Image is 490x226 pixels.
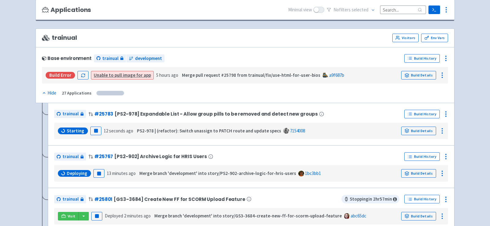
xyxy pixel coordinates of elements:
[401,127,436,135] a: Build Details
[107,170,136,176] time: 13 minutes ago
[42,34,77,41] span: trainual
[42,6,91,13] h3: Applications
[62,153,79,160] span: trainual
[46,72,75,79] div: Build Error
[67,170,87,176] span: Deploying
[62,90,92,97] div: 27 Applications
[126,54,164,63] a: development
[428,6,440,14] a: Terminal
[137,128,281,134] strong: PS2-978 | (refactor): Switch unassign to PATCH route and update specs
[404,195,440,203] a: Build History
[54,153,86,161] a: trainual
[135,55,162,62] span: development
[94,111,113,117] a: #25783
[93,169,104,178] button: Pause
[94,72,151,78] a: Unable to pull image for app
[329,72,344,78] a: a9f687b
[68,214,76,219] span: Visit
[392,34,419,42] a: Visitors
[156,72,178,78] time: 5 hours ago
[42,90,56,97] div: Hide
[62,110,79,117] span: trainual
[90,127,101,135] button: Pause
[114,197,245,202] span: [GS3-3684] Create New FF for SCORM Upload Feature
[305,170,321,176] a: 1bc3bb1
[352,7,368,13] span: selected
[154,213,342,219] strong: Merge branch 'development' into story/GS3-3684-create-new-ff-for-scorm-upload-feature
[351,213,366,219] a: abc65dc
[341,195,399,203] span: Stopping in 2 hr 57 min
[421,34,448,42] a: Env Vars
[54,195,86,203] a: trainual
[42,56,92,61] div: Base environment
[94,196,112,202] a: #25801
[42,90,57,97] button: Hide
[58,212,79,220] a: Visit
[401,169,436,178] a: Build Details
[404,54,440,63] a: Build History
[114,154,207,159] span: [PS2-902] Archive Logic for HRIS Users
[401,212,436,220] a: Build Details
[290,128,305,134] a: 7154008
[94,153,113,160] a: #25767
[104,128,133,134] time: 12 seconds ago
[288,6,312,13] span: Minimal view
[115,111,318,117] span: [PS2-978] Expandable List - Allow group pills to be removed and detect new groups
[139,170,296,176] strong: Merge branch 'development' into story/PS2-902-archive-logic-for-hris-users
[404,110,440,118] a: Build History
[380,6,426,14] input: Search...
[94,54,126,63] a: trainual
[62,196,79,203] span: trainual
[334,6,368,13] span: No filter s
[67,128,84,134] span: Starting
[124,213,151,219] time: 2 minutes ago
[401,71,436,80] a: Build Details
[182,72,320,78] strong: Merge pull request #25798 from trainual/fix/use-html-for-user-bios
[91,212,102,220] button: Pause
[105,213,151,219] span: Deployed
[404,152,440,161] a: Build History
[102,55,119,62] span: trainual
[54,110,86,118] a: trainual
